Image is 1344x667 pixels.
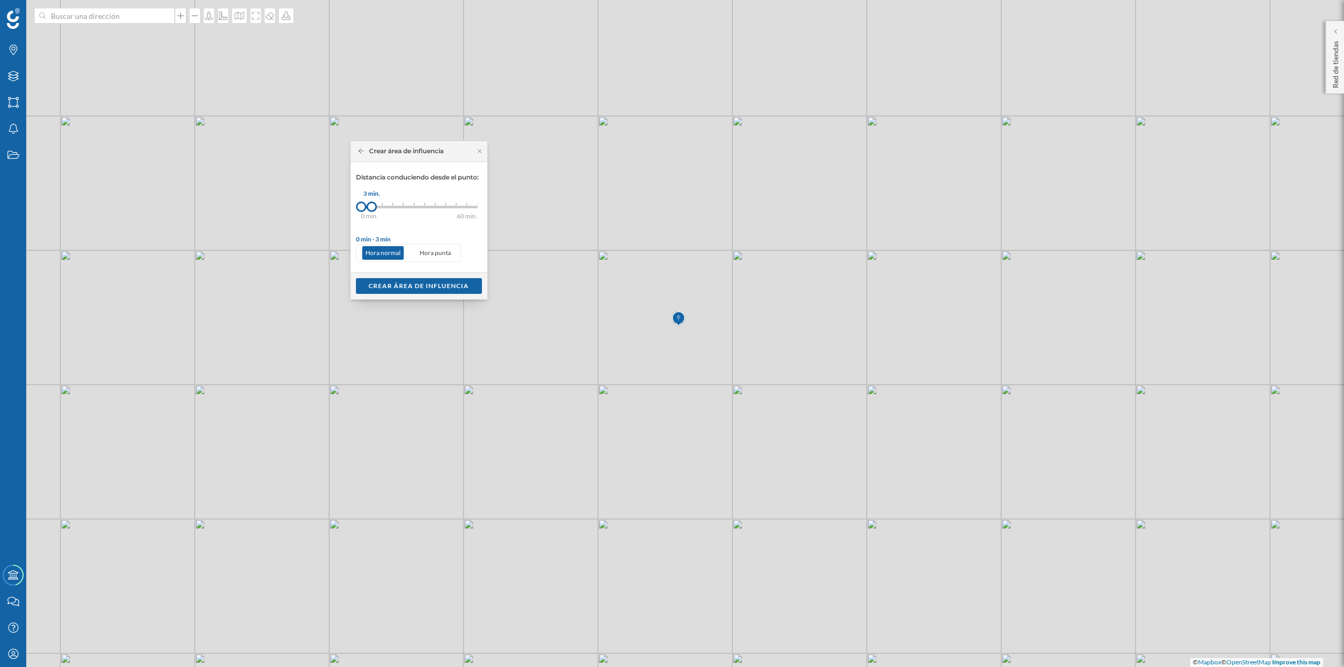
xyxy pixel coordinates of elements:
img: Geoblink Logo [7,8,20,29]
div: 0 min - 3 min [356,235,482,244]
div: © © [1190,658,1323,667]
p: Hora normal [362,246,404,260]
div: 0 min. [361,211,387,221]
img: Marker [672,309,685,330]
a: Mapbox [1198,658,1221,666]
p: Red de tiendas [1330,37,1341,88]
div: Crear área de influencia [359,146,444,156]
div: 60 min. [457,211,499,221]
span: Soporte [21,7,58,17]
p: Distancia conduciendo desde el punto: [356,173,482,182]
p: Hora punta [416,246,454,260]
a: OpenStreetMap [1226,658,1271,666]
a: Improve this map [1272,658,1320,666]
div: 3 min. [359,188,385,199]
